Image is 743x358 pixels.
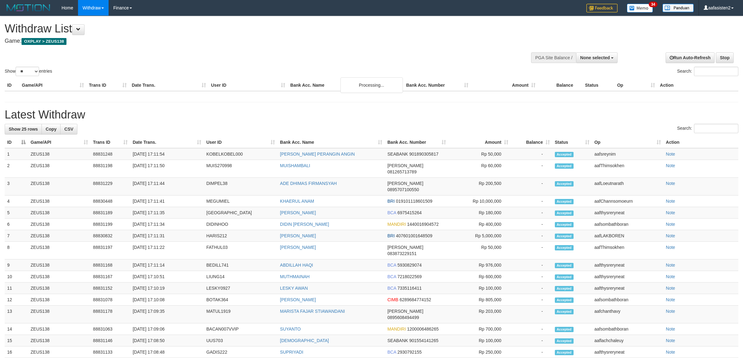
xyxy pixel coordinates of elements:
span: Accepted [555,338,574,344]
th: User ID [208,80,288,91]
th: Game/API [19,80,86,91]
td: aafsombathboran [592,294,663,306]
td: 11 [5,283,28,294]
td: 88830832 [90,230,130,242]
td: aafThimsokhen [592,160,663,178]
a: Note [666,163,675,168]
th: Action [657,80,738,91]
td: MEGUMIEL [204,196,277,207]
td: - [511,242,552,259]
span: BCA [387,274,396,279]
th: Trans ID [86,80,129,91]
td: - [511,306,552,323]
td: - [511,271,552,283]
img: panduan.png [662,4,694,12]
span: Copy 901554141265 to clipboard [409,338,438,343]
th: Status [583,80,615,91]
span: Copy 083873229151 to clipboard [387,251,416,256]
h4: Game: [5,38,489,44]
span: BCA [387,210,396,215]
td: 16 [5,346,28,358]
td: Rp 10,000,000 [448,196,511,207]
td: - [511,294,552,306]
a: ABDILLAH HAQI [280,263,313,268]
th: Balance: activate to sort column ascending [511,137,552,148]
th: Bank Acc. Name: activate to sort column ascending [277,137,385,148]
button: None selected [576,52,618,63]
td: [DATE] 17:11:35 [130,207,204,219]
a: LESKY AWAN [280,286,308,291]
span: OXPLAY > ZEUS138 [22,38,66,45]
span: Accepted [555,245,574,250]
span: Copy 901890305817 to clipboard [409,152,438,157]
td: aafsombathboran [592,323,663,335]
img: Feedback.jpg [586,4,618,12]
td: DIMPEL38 [204,178,277,196]
td: aafthysreryneat [592,207,663,219]
td: MATUL1919 [204,306,277,323]
td: ZEUS138 [28,160,90,178]
img: MOTION_logo.png [5,3,52,12]
td: - [511,283,552,294]
th: Bank Acc. Number [403,80,471,91]
td: - [511,207,552,219]
span: Copy 6975415264 to clipboard [397,210,422,215]
td: 88830448 [90,196,130,207]
td: Rp 805,000 [448,294,511,306]
td: aaflachchaleuy [592,335,663,346]
a: Note [666,222,675,227]
td: - [511,219,552,230]
span: Copy 1200006486265 to clipboard [407,327,439,331]
span: Accepted [555,274,574,280]
td: - [511,230,552,242]
td: - [511,346,552,358]
th: Date Trans. [129,80,208,91]
td: 15 [5,335,28,346]
a: SUYANTO [280,327,301,331]
td: 6 [5,219,28,230]
td: ZEUS138 [28,207,90,219]
td: ZEUS138 [28,271,90,283]
td: 88831152 [90,283,130,294]
td: [DATE] 17:10:08 [130,294,204,306]
a: SUPRIYADI [280,350,303,355]
td: - [511,335,552,346]
td: Rp 100,000 [448,335,511,346]
span: Accepted [555,350,574,355]
td: 88831078 [90,294,130,306]
td: aafthysreryneat [592,283,663,294]
a: Note [666,274,675,279]
td: ZEUS138 [28,283,90,294]
td: [DATE] 17:11:31 [130,230,204,242]
span: Copy 081265713789 to clipboard [387,169,416,174]
span: Copy 0895707100550 to clipboard [387,187,419,192]
a: Note [666,245,675,250]
td: 88831063 [90,323,130,335]
span: BCA [387,350,396,355]
span: [PERSON_NAME] [387,181,423,186]
span: BCA [387,286,396,291]
span: CSV [64,127,73,132]
span: Accepted [555,309,574,314]
td: aafchanthavy [592,306,663,323]
a: [PERSON_NAME] [280,297,316,302]
span: SEABANK [387,338,408,343]
a: CSV [60,124,77,134]
td: aafthysreryneat [592,346,663,358]
td: 13 [5,306,28,323]
td: DIDINHOO [204,219,277,230]
td: ZEUS138 [28,346,90,358]
span: Copy 6289684774152 to clipboard [399,297,431,302]
span: CIMB [387,297,398,302]
td: Rp 600,000 [448,271,511,283]
th: Amount: activate to sort column ascending [448,137,511,148]
a: Note [666,338,675,343]
td: LESKY0927 [204,283,277,294]
span: Copy 7218022569 to clipboard [397,274,422,279]
td: ZEUS138 [28,196,90,207]
td: - [511,160,552,178]
th: Op: activate to sort column ascending [592,137,663,148]
td: Rp 100,000 [448,283,511,294]
td: BEDILL741 [204,259,277,271]
a: Note [666,263,675,268]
